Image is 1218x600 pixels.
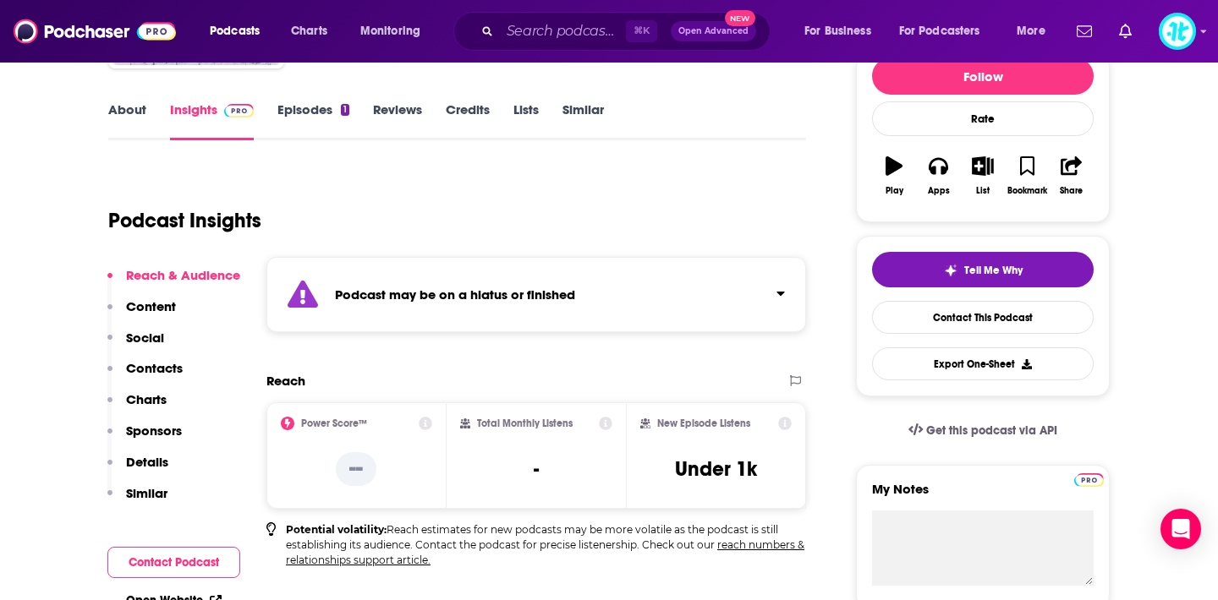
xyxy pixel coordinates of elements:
[513,101,539,140] a: Lists
[928,186,950,196] div: Apps
[107,330,164,361] button: Social
[126,267,240,283] p: Reach & Audience
[126,298,176,314] p: Content
[872,481,1094,510] label: My Notes
[291,19,327,43] span: Charts
[348,18,442,45] button: open menu
[872,301,1094,334] a: Contact This Podcast
[286,522,806,568] p: Reach estimates for new podcasts may be more volatile as the podcast is still establishing its au...
[1060,186,1083,196] div: Share
[170,101,254,140] a: InsightsPodchaser Pro
[108,101,146,140] a: About
[266,373,305,389] h2: Reach
[107,423,182,454] button: Sponsors
[895,410,1071,451] a: Get this podcast via API
[926,423,1057,438] span: Get this podcast via API
[126,360,183,376] p: Contacts
[360,19,420,43] span: Monitoring
[107,485,167,516] button: Similar
[126,330,164,346] p: Social
[446,101,490,140] a: Credits
[964,264,1023,277] span: Tell Me Why
[872,57,1094,95] button: Follow
[477,417,573,429] h2: Total Monthly Listens
[888,18,1005,45] button: open menu
[562,101,604,140] a: Similar
[280,18,337,45] a: Charts
[961,145,1005,206] button: List
[872,252,1094,287] button: tell me why sparkleTell Me Why
[872,145,916,206] button: Play
[224,104,254,117] img: Podchaser Pro
[210,19,260,43] span: Podcasts
[916,145,960,206] button: Apps
[657,417,750,429] h2: New Episode Listens
[1159,13,1196,50] button: Show profile menu
[469,12,787,51] div: Search podcasts, credits, & more...
[266,257,806,332] section: Click to expand status details
[1070,17,1099,46] a: Show notifications dropdown
[341,104,349,116] div: 1
[286,538,804,566] a: reach numbers & relationships support article.
[678,27,749,35] span: Open Advanced
[126,485,167,501] p: Similar
[899,19,980,43] span: For Podcasters
[1005,18,1067,45] button: open menu
[725,10,755,26] span: New
[1159,13,1196,50] span: Logged in as ImpactTheory
[107,267,240,298] button: Reach & Audience
[373,101,422,140] a: Reviews
[277,101,349,140] a: Episodes1
[500,18,626,45] input: Search podcasts, credits, & more...
[126,423,182,439] p: Sponsors
[107,298,176,330] button: Content
[1074,471,1104,487] a: Pro website
[534,456,539,482] h3: -
[108,208,261,233] h1: Podcast Insights
[335,286,575,303] strong: Podcast may be on a hiatus or finished
[336,452,376,486] p: --
[976,186,990,196] div: List
[1159,13,1196,50] img: User Profile
[1160,509,1201,549] div: Open Intercom Messenger
[286,523,387,536] b: Potential volatility:
[198,18,282,45] button: open menu
[872,347,1094,380] button: Export One-Sheet
[14,15,176,47] img: Podchaser - Follow, Share and Rate Podcasts
[126,454,168,470] p: Details
[126,391,167,407] p: Charts
[1005,145,1049,206] button: Bookmark
[1074,473,1104,487] img: Podchaser Pro
[675,456,757,482] h3: Under 1k
[1017,19,1045,43] span: More
[671,21,756,41] button: Open AdvancedNew
[626,20,657,42] span: ⌘ K
[872,101,1094,136] div: Rate
[1007,186,1047,196] div: Bookmark
[886,186,903,196] div: Play
[1050,145,1094,206] button: Share
[944,264,957,277] img: tell me why sparkle
[107,360,183,391] button: Contacts
[1112,17,1138,46] a: Show notifications dropdown
[804,19,871,43] span: For Business
[107,454,168,485] button: Details
[793,18,892,45] button: open menu
[107,391,167,423] button: Charts
[107,547,240,578] button: Contact Podcast
[301,417,367,429] h2: Power Score™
